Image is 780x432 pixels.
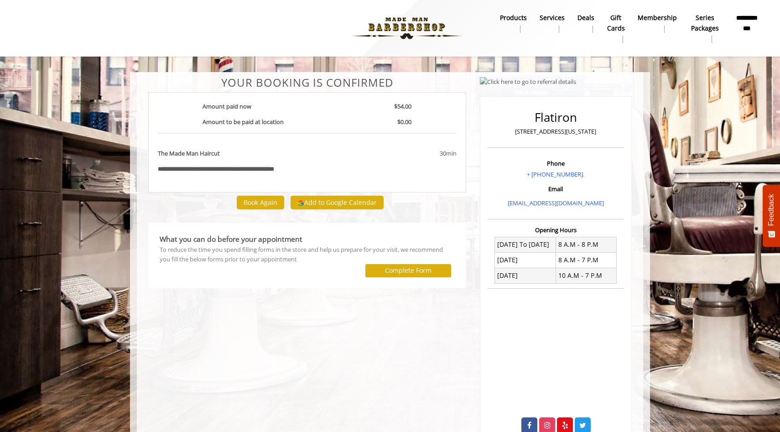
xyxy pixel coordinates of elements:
h3: Opening Hours [488,227,624,233]
b: Deals [577,13,594,23]
b: Membership [638,13,677,23]
img: Made Man Barbershop logo [344,3,469,53]
b: Series packages [690,13,720,33]
img: Click here to go to referral details [480,77,576,87]
h2: Flatiron [490,111,621,124]
a: Series packagesSeries packages [683,11,727,45]
td: 10 A.M - 7 P.M [556,268,617,283]
a: MembershipMembership [631,11,683,35]
a: Gift cardsgift cards [601,11,631,45]
b: $0.00 [397,118,411,126]
button: Feedback - Show survey [763,185,780,247]
button: Complete Form [365,264,451,277]
b: Amount to be paid at location [203,118,284,126]
td: [DATE] [495,252,556,268]
div: To reduce the time you spend filling forms in the store and help us prepare for your visit, we re... [160,245,455,264]
b: gift cards [607,13,625,33]
p: [STREET_ADDRESS][US_STATE] [490,127,621,136]
b: Amount paid now [203,102,251,110]
a: DealsDeals [571,11,601,35]
b: products [500,13,527,23]
b: $54.00 [394,102,411,110]
b: Services [540,13,565,23]
a: + [PHONE_NUMBER]. [527,170,584,178]
div: 30min [366,149,456,158]
b: What you can do before your appointment [160,234,302,244]
h3: Phone [490,160,621,167]
label: Complete Form [385,267,432,274]
span: Feedback [767,194,775,226]
a: [EMAIL_ADDRESS][DOMAIN_NAME] [508,199,604,207]
b: The Made Man Haircut [158,149,220,158]
td: [DATE] To [DATE] [495,237,556,252]
center: Your Booking is confirmed [148,77,466,88]
td: 8 A.M - 8 P.M [556,237,617,252]
a: ServicesServices [533,11,571,35]
td: 8 A.M - 7 P.M [556,252,617,268]
a: Productsproducts [494,11,533,35]
button: Book Again [237,196,284,209]
td: [DATE] [495,268,556,283]
button: Add to Google Calendar [291,196,384,209]
h3: Email [490,186,621,192]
